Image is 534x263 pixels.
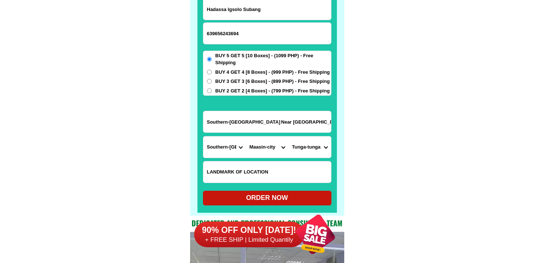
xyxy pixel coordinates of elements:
[288,136,331,158] select: Select commune
[215,87,330,95] span: BUY 2 GET 2 [4 Boxes] - (799 PHP) - Free Shipping
[207,88,212,93] input: BUY 2 GET 2 [4 Boxes] - (799 PHP) - Free Shipping
[190,218,344,229] h2: Dedicated and professional consulting team
[207,70,212,74] input: BUY 4 GET 4 [8 Boxes] - (999 PHP) - Free Shipping
[246,136,288,158] select: Select district
[215,69,330,76] span: BUY 4 GET 4 [8 Boxes] - (999 PHP) - Free Shipping
[215,52,331,66] span: BUY 5 GET 5 [10 Boxes] - (1099 PHP) - Free Shipping
[207,57,212,62] input: BUY 5 GET 5 [10 Boxes] - (1099 PHP) - Free Shipping
[203,161,331,183] input: Input LANDMARKOFLOCATION
[194,236,304,244] h6: + FREE SHIP | Limited Quantily
[215,78,330,85] span: BUY 3 GET 3 [6 Boxes] - (899 PHP) - Free Shipping
[203,111,331,132] input: Input address
[203,193,331,203] div: ORDER NOW
[207,79,212,84] input: BUY 3 GET 3 [6 Boxes] - (899 PHP) - Free Shipping
[194,225,304,236] h6: 90% OFF ONLY [DATE]!
[203,136,246,158] select: Select province
[203,23,331,44] input: Input phone_number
